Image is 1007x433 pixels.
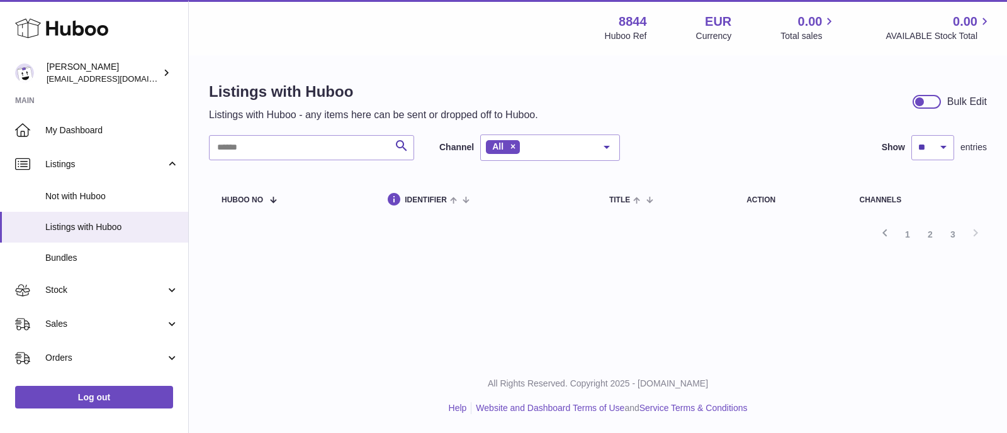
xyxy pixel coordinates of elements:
img: internalAdmin-8844@internal.huboo.com [15,63,34,82]
span: Sales [45,318,166,330]
span: Bundles [45,252,179,264]
a: 1 [896,223,919,246]
label: Show [882,141,905,153]
span: Huboo no [222,196,263,204]
span: All [492,141,503,151]
div: [PERSON_NAME] [47,61,160,85]
label: Channel [439,141,474,153]
a: 0.00 AVAILABLE Stock Total [886,13,992,42]
span: Listings [45,158,166,170]
span: [EMAIL_ADDRESS][DOMAIN_NAME] [47,74,185,84]
div: channels [860,196,975,204]
span: Orders [45,352,166,364]
a: Log out [15,386,173,408]
a: Service Terms & Conditions [639,403,748,413]
strong: EUR [705,13,731,30]
div: action [746,196,834,204]
p: Listings with Huboo - any items here can be sent or dropped off to Huboo. [209,108,538,122]
a: Help [449,403,467,413]
span: entries [960,141,987,153]
span: Stock [45,284,166,296]
div: Currency [696,30,732,42]
li: and [471,402,747,414]
div: Huboo Ref [605,30,647,42]
div: Bulk Edit [947,95,987,109]
h1: Listings with Huboo [209,82,538,102]
span: identifier [405,196,447,204]
span: Total sales [780,30,836,42]
span: My Dashboard [45,124,179,136]
a: 0.00 Total sales [780,13,836,42]
span: title [609,196,630,204]
span: Not with Huboo [45,190,179,202]
span: AVAILABLE Stock Total [886,30,992,42]
strong: 8844 [619,13,647,30]
a: 2 [919,223,942,246]
span: 0.00 [798,13,823,30]
span: 0.00 [953,13,977,30]
span: Listings with Huboo [45,221,179,233]
p: All Rights Reserved. Copyright 2025 - [DOMAIN_NAME] [199,378,997,390]
a: 3 [942,223,964,246]
a: Website and Dashboard Terms of Use [476,403,624,413]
